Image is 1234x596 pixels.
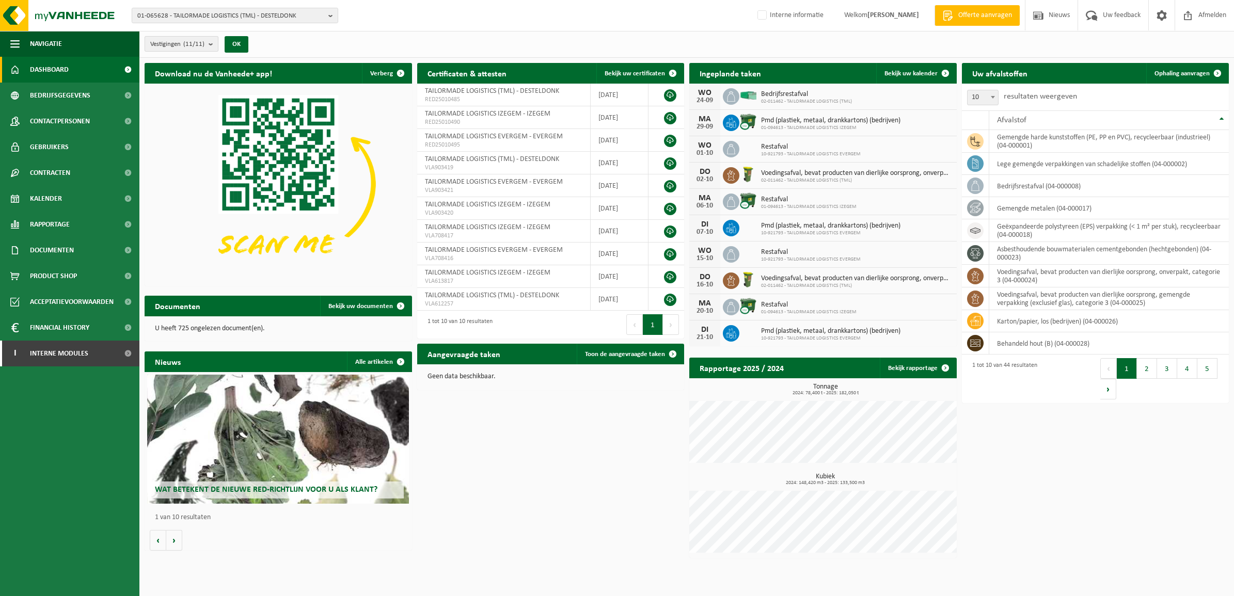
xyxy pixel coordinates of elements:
[132,8,338,23] button: 01-065628 - TAILORMADE LOGISTICS (TML) - DESTELDONK
[761,117,900,125] span: Pmd (plastiek, metaal, drankkartons) (bedrijven)
[694,194,715,202] div: MA
[1146,63,1228,84] a: Ophaling aanvragen
[30,31,62,57] span: Navigatie
[989,153,1229,175] td: lege gemengde verpakkingen van schadelijke stoffen (04-000002)
[761,204,857,210] span: 01-094613 - TAILORMADE LOGISTICS IZEGEM
[663,314,679,335] button: Next
[577,344,683,364] a: Toon de aangevraagde taken
[884,70,938,77] span: Bekijk uw kalender
[694,273,715,281] div: DO
[30,186,62,212] span: Kalender
[989,310,1229,332] td: karton/papier, los (bedrijven) (04-000026)
[761,335,900,342] span: 10-921793 - TAILORMADE LOGISTICS EVERGEM
[694,480,957,486] span: 2024: 148,420 m3 - 2025: 133,500 m3
[425,186,583,195] span: VLA903421
[739,166,757,183] img: WB-0060-HPE-GN-50
[425,269,550,277] span: TAILORMADE LOGISTICS IZEGEM - IZEGEM
[591,152,648,174] td: [DATE]
[689,63,771,83] h2: Ingeplande taken
[1004,92,1077,101] label: resultaten weergeven
[761,169,952,178] span: Voedingsafval, bevat producten van dierlijke oorsprong, onverpakt, categorie 3
[694,141,715,150] div: WO
[417,63,517,83] h2: Certificaten & attesten
[867,11,919,19] strong: [PERSON_NAME]
[694,281,715,288] div: 16-10
[761,283,952,289] span: 02-011462 - TAILORMADE LOGISTICS (TML)
[30,57,69,83] span: Dashboard
[347,351,411,372] a: Alle artikelen
[761,151,861,157] span: 10-921793 - TAILORMADE LOGISTICS EVERGEM
[145,36,218,52] button: Vestigingen(11/11)
[425,300,583,308] span: VLA612257
[967,357,1037,400] div: 1 tot 10 van 44 resultaten
[694,220,715,229] div: DI
[591,174,648,197] td: [DATE]
[425,133,563,140] span: TAILORMADE LOGISTICS EVERGEM - EVERGEM
[739,192,757,210] img: WB-1100-CU
[1117,358,1137,379] button: 1
[876,63,956,84] a: Bekijk uw kalender
[761,143,861,151] span: Restafval
[425,223,550,231] span: TAILORMADE LOGISTICS IZEGEM - IZEGEM
[694,255,715,262] div: 15-10
[956,10,1015,21] span: Offerte aanvragen
[425,209,583,217] span: VLA903420
[989,242,1229,265] td: asbesthoudende bouwmaterialen cementgebonden (hechtgebonden) (04-000023)
[328,303,393,310] span: Bekijk uw documenten
[320,296,411,316] a: Bekijk uw documenten
[761,275,952,283] span: Voedingsafval, bevat producten van dierlijke oorsprong, onverpakt, categorie 3
[417,344,511,364] h2: Aangevraagde taken
[425,232,583,240] span: VLA708417
[30,237,74,263] span: Documenten
[694,202,715,210] div: 06-10
[425,118,583,126] span: RED25010490
[880,358,956,378] a: Bekijk rapportage
[591,129,648,152] td: [DATE]
[425,164,583,172] span: VLA903419
[591,197,648,220] td: [DATE]
[694,473,957,486] h3: Kubiek
[761,327,900,335] span: Pmd (plastiek, metaal, drankkartons) (bedrijven)
[694,326,715,334] div: DI
[989,287,1229,310] td: voedingsafval, bevat producten van dierlijke oorsprong, gemengde verpakking (exclusief glas), cat...
[739,91,757,100] img: HK-XP-30-GN-00
[694,391,957,396] span: 2024: 78,400 t - 2025: 182,050 t
[694,115,715,123] div: MA
[962,63,1038,83] h2: Uw afvalstoffen
[1197,358,1217,379] button: 5
[694,229,715,236] div: 07-10
[428,373,674,380] p: Geen data beschikbaar.
[30,212,70,237] span: Rapportage
[166,530,182,551] button: Volgende
[689,358,794,378] h2: Rapportage 2025 / 2024
[761,196,857,204] span: Restafval
[30,263,77,289] span: Product Shop
[591,265,648,288] td: [DATE]
[1100,358,1117,379] button: Previous
[591,220,648,243] td: [DATE]
[761,248,861,256] span: Restafval
[989,130,1229,153] td: gemengde harde kunststoffen (PE, PP en PVC), recycleerbaar (industrieel) (04-000001)
[1100,379,1116,399] button: Next
[150,37,204,52] span: Vestigingen
[761,125,900,131] span: 01-094613 - TAILORMADE LOGISTICS IZEGEM
[761,90,852,99] span: Bedrijfsrestafval
[585,351,665,358] span: Toon de aangevraagde taken
[10,341,20,366] span: I
[591,288,648,311] td: [DATE]
[422,313,493,336] div: 1 tot 10 van 10 resultaten
[425,254,583,263] span: VLA708416
[425,292,559,299] span: TAILORMADE LOGISTICS (TML) - DESTELDONK
[362,63,411,84] button: Verberg
[739,113,757,131] img: WB-1100-CU
[755,8,824,23] label: Interne informatie
[694,308,715,315] div: 20-10
[626,314,643,335] button: Previous
[30,108,90,134] span: Contactpersonen
[694,334,715,341] div: 21-10
[935,5,1020,26] a: Offerte aanvragen
[30,341,88,366] span: Interne modules
[145,63,282,83] h2: Download nu de Vanheede+ app!
[155,325,402,332] p: U heeft 725 ongelezen document(en).
[761,178,952,184] span: 02-011462 - TAILORMADE LOGISTICS (TML)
